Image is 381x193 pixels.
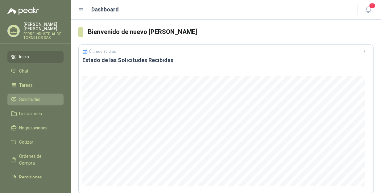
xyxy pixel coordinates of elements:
span: Licitaciones [19,110,42,117]
button: 1 [362,4,374,15]
h3: Bienvenido de nuevo [PERSON_NAME] [88,27,374,37]
a: Tareas [7,79,64,91]
span: Remisiones [19,174,42,181]
a: Cotizar [7,136,64,148]
a: Órdenes de Compra [7,150,64,169]
h1: Dashboard [91,5,119,14]
img: Logo peakr [7,7,39,15]
p: FERRE INDUSTRIAL DE TORNILLOS SAS [23,32,64,40]
span: Chat [19,68,28,74]
span: Cotizar [19,139,33,145]
p: [PERSON_NAME] [PERSON_NAME] [23,22,64,31]
h3: Estado de las Solicitudes Recibidas [82,57,370,64]
a: Licitaciones [7,108,64,120]
span: Solicitudes [19,96,40,103]
a: Chat [7,65,64,77]
span: Órdenes de Compra [19,153,58,166]
a: Negociaciones [7,122,64,134]
span: Tareas [19,82,33,89]
span: Negociaciones [19,124,48,131]
a: Solicitudes [7,94,64,105]
p: Últimos 30 días [89,49,116,54]
a: Remisiones [7,171,64,183]
span: Inicio [19,53,29,60]
a: Inicio [7,51,64,63]
span: 1 [369,3,375,9]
